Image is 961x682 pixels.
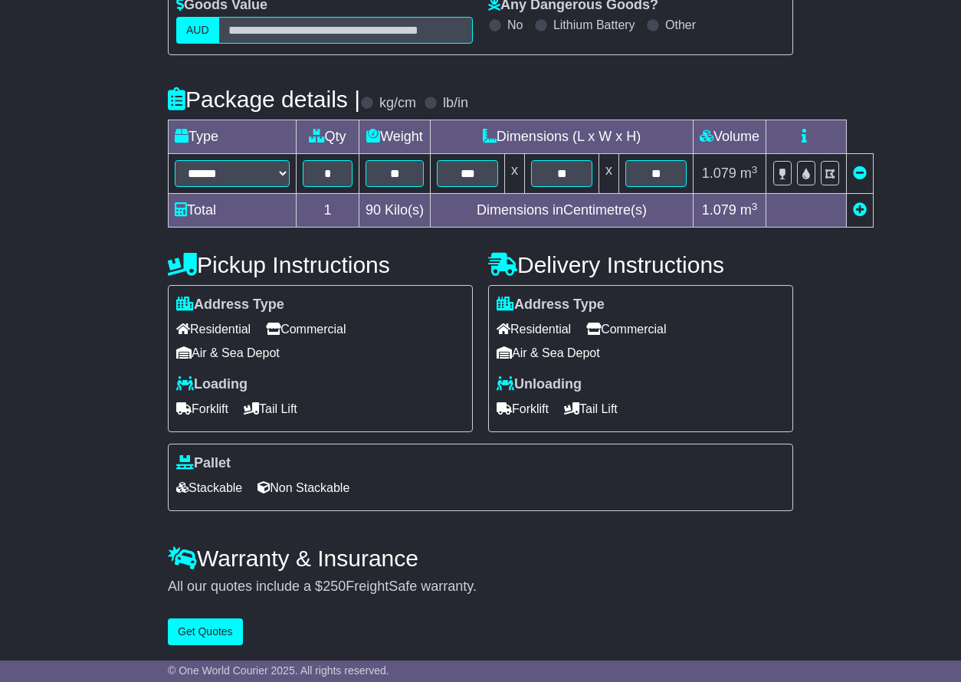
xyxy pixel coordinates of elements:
[853,166,867,181] a: Remove this item
[431,120,694,154] td: Dimensions (L x W x H)
[266,317,346,341] span: Commercial
[740,166,758,181] span: m
[168,252,473,277] h4: Pickup Instructions
[168,87,360,112] h4: Package details |
[359,194,431,228] td: Kilo(s)
[488,252,793,277] h4: Delivery Instructions
[752,164,758,175] sup: 3
[599,154,619,194] td: x
[507,18,523,32] label: No
[702,166,736,181] span: 1.079
[665,18,696,32] label: Other
[366,202,381,218] span: 90
[505,154,525,194] td: x
[176,297,284,313] label: Address Type
[168,618,243,645] button: Get Quotes
[176,397,228,421] span: Forklift
[586,317,666,341] span: Commercial
[176,317,251,341] span: Residential
[297,194,359,228] td: 1
[168,664,389,677] span: © One World Courier 2025. All rights reserved.
[497,317,571,341] span: Residential
[497,376,582,393] label: Unloading
[168,546,793,571] h4: Warranty & Insurance
[740,202,758,218] span: m
[244,397,297,421] span: Tail Lift
[853,202,867,218] a: Add new item
[553,18,635,32] label: Lithium Battery
[443,95,468,112] label: lb/in
[169,194,297,228] td: Total
[176,376,248,393] label: Loading
[379,95,416,112] label: kg/cm
[176,476,242,500] span: Stackable
[564,397,618,421] span: Tail Lift
[176,341,280,365] span: Air & Sea Depot
[176,455,231,472] label: Pallet
[297,120,359,154] td: Qty
[169,120,297,154] td: Type
[752,201,758,212] sup: 3
[168,579,793,595] div: All our quotes include a $ FreightSafe warranty.
[497,341,600,365] span: Air & Sea Depot
[497,397,549,421] span: Forklift
[257,476,349,500] span: Non Stackable
[702,202,736,218] span: 1.079
[359,120,431,154] td: Weight
[323,579,346,594] span: 250
[176,17,219,44] label: AUD
[694,120,766,154] td: Volume
[431,194,694,228] td: Dimensions in Centimetre(s)
[497,297,605,313] label: Address Type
